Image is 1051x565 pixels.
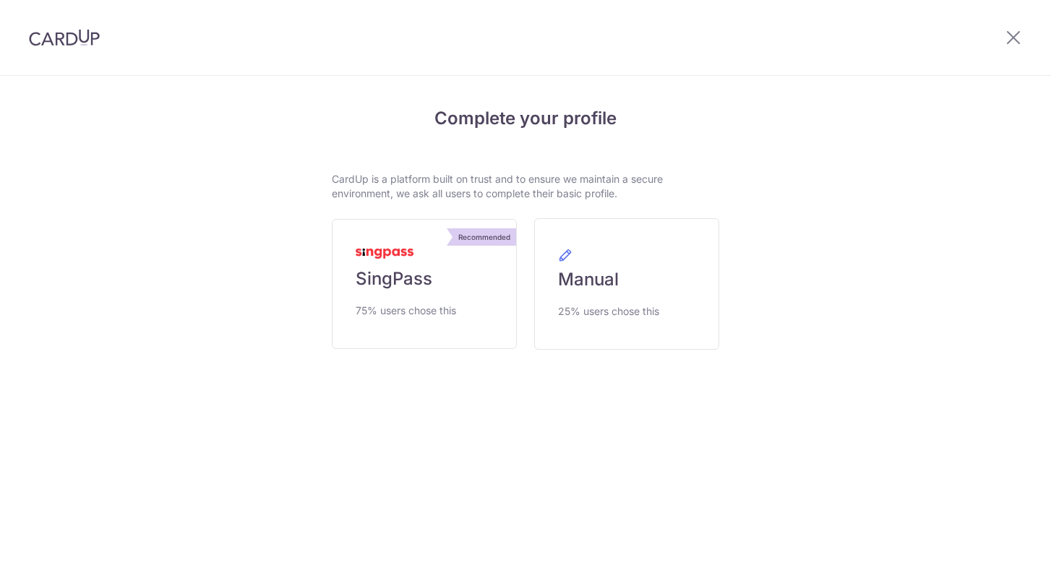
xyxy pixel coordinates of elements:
[356,267,432,290] span: SingPass
[558,268,619,291] span: Manual
[558,303,659,320] span: 25% users chose this
[356,302,456,319] span: 75% users chose this
[534,218,719,350] a: Manual 25% users chose this
[29,29,100,46] img: CardUp
[958,522,1037,558] iframe: Opens a widget where you can find more information
[356,249,413,259] img: MyInfoLogo
[332,105,719,131] h4: Complete your profile
[452,228,516,246] div: Recommended
[332,172,719,201] p: CardUp is a platform built on trust and to ensure we maintain a secure environment, we ask all us...
[332,219,517,349] a: Recommended SingPass 75% users chose this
